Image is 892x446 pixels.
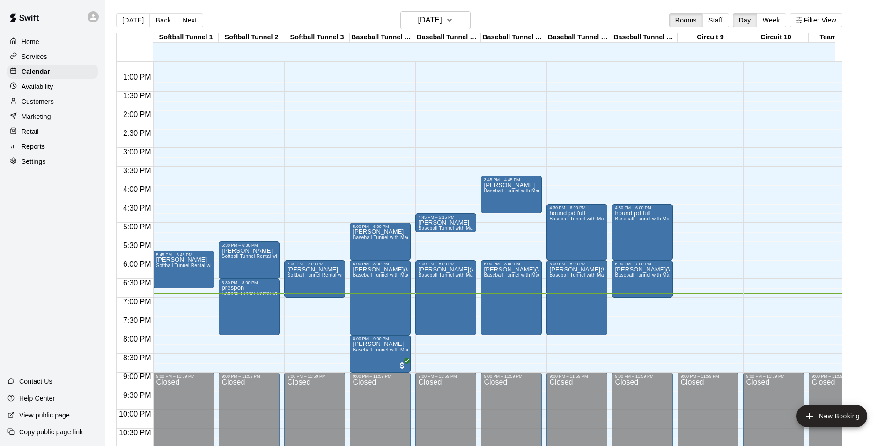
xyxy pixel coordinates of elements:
div: Softball Tunnel 2 [219,33,284,42]
span: 3:00 PM [121,148,154,156]
span: Softball Tunnel Rental with Machine [221,291,302,296]
div: 4:45 PM – 5:15 PM [418,215,473,219]
div: Baseball Tunnel 4 (Machine) [350,33,415,42]
span: Baseball Tunnel with Mound [615,216,678,221]
div: 6:30 PM – 8:00 PM: prespon [219,279,280,335]
p: Copy public page link [19,427,83,437]
div: 6:00 PM – 8:00 PM [353,262,408,266]
div: 3:45 PM – 4:45 PM: haga [481,176,542,213]
a: Reports [7,139,98,154]
button: Day [733,13,757,27]
a: Home [7,35,98,49]
div: 5:30 PM – 6:30 PM: vantress [219,241,280,279]
a: Calendar [7,65,98,79]
p: Services [22,52,47,61]
p: Marketing [22,112,51,121]
a: Retail [7,124,98,139]
span: 8:00 PM [121,335,154,343]
span: 5:00 PM [121,223,154,231]
div: 9:00 PM – 11:59 PM [549,374,604,379]
span: Baseball Tunnel with Machine [418,226,485,231]
p: Retail [22,127,39,136]
p: Home [22,37,39,46]
div: Circuit 10 [743,33,809,42]
div: 9:00 PM – 11:59 PM [221,374,277,379]
div: 9:00 PM – 11:59 PM [746,374,801,379]
span: 9:00 PM [121,373,154,380]
div: 5:45 PM – 6:45 PM [156,252,211,257]
h6: [DATE] [418,14,442,27]
span: 10:30 PM [117,429,153,437]
div: 5:00 PM – 6:00 PM [353,224,408,229]
span: 2:00 PM [121,110,154,118]
div: 3:45 PM – 4:45 PM [484,177,539,182]
span: Baseball Tunnel with Mound [549,216,612,221]
div: 6:00 PM – 7:00 PM: DONNIE(WILDFIRE) [612,260,673,298]
a: Availability [7,80,98,94]
button: Next [177,13,203,27]
div: 9:00 PM – 11:59 PM [418,374,473,379]
span: 3:30 PM [121,167,154,175]
div: 6:00 PM – 8:00 PM [549,262,604,266]
p: Settings [22,157,46,166]
button: Rooms [669,13,703,27]
span: Softball Tunnel Rental with Machine [156,263,236,268]
div: 6:00 PM – 8:00 PM: DONNIE(WILDFIRE) [415,260,476,335]
span: 1:00 PM [121,73,154,81]
span: Baseball Tunnel with Machine [484,188,550,193]
a: Services [7,50,98,64]
span: Baseball Tunnel with Machine [418,272,485,278]
div: 9:00 PM – 11:59 PM [156,374,211,379]
p: Customers [22,97,54,106]
div: 6:00 PM – 7:00 PM: anderson [284,260,345,298]
div: 9:00 PM – 11:59 PM [484,374,539,379]
div: 5:45 PM – 6:45 PM: cruz [153,251,214,288]
div: 8:00 PM – 9:00 PM [353,336,408,341]
a: Marketing [7,110,98,124]
p: View public page [19,410,70,420]
span: 2:30 PM [121,129,154,137]
div: Softball Tunnel 3 [284,33,350,42]
div: 5:00 PM – 6:00 PM: weddle [350,223,411,260]
div: Baseball Tunnel 5 (Machine) [415,33,481,42]
a: Settings [7,154,98,168]
span: 8:30 PM [121,354,154,362]
div: 9:00 PM – 11:59 PM [615,374,670,379]
p: Reports [22,142,45,151]
span: Softball Tunnel Rental with Machine [287,272,367,278]
span: Baseball Tunnel with Machine [353,347,419,352]
span: 10:00 PM [117,410,153,418]
div: 6:30 PM – 8:00 PM [221,280,277,285]
span: 9:30 PM [121,391,154,399]
span: Baseball Tunnel with Machine [615,272,681,278]
div: 4:30 PM – 6:00 PM: hound pd full [546,204,607,260]
div: Baseball Tunnel 8 (Mound) [612,33,678,42]
div: 9:00 PM – 11:59 PM [680,374,736,379]
span: Baseball Tunnel with Machine [353,235,419,240]
div: Customers [7,95,98,109]
div: 6:00 PM – 7:00 PM [287,262,342,266]
button: add [796,405,867,427]
span: 4:00 PM [121,185,154,193]
div: 6:00 PM – 7:00 PM [615,262,670,266]
div: 9:00 PM – 11:59 PM [287,374,342,379]
div: 6:00 PM – 8:00 PM: DONNIE(WILDFIRE) [350,260,411,335]
div: 4:30 PM – 6:00 PM [615,205,670,210]
span: All customers have paid [398,361,407,370]
p: Availability [22,82,53,91]
div: 9:00 PM – 11:59 PM [811,374,867,379]
span: 4:30 PM [121,204,154,212]
div: 9:00 PM – 11:59 PM [353,374,408,379]
button: Back [149,13,177,27]
div: 6:00 PM – 8:00 PM [418,262,473,266]
div: 6:00 PM – 8:00 PM: DONNIE(WILDFIRE) [481,260,542,335]
div: 6:00 PM – 8:00 PM: DONNIE(WILDFIRE) [546,260,607,335]
span: Baseball Tunnel with Machine [484,272,550,278]
div: Team Room 1 [809,33,874,42]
